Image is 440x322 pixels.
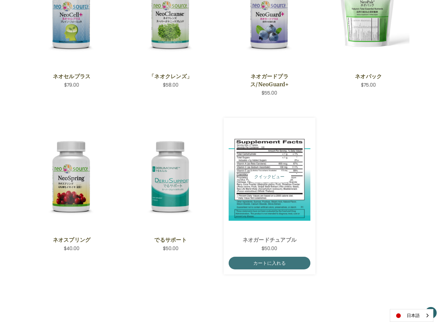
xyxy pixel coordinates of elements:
span: $50.00 [262,245,277,252]
span: $55.00 [262,90,277,96]
span: $50.00 [163,245,178,252]
a: ネオスプリング [34,236,109,244]
a: 「ネオクレンズ」 [133,72,208,80]
a: ネオセルプラス [34,72,109,80]
a: ネオガードチュアブル [232,236,307,244]
a: ネオパック [331,72,406,80]
span: $40.00 [64,245,79,252]
span: $75.00 [361,82,376,88]
a: NeoSpring,$40.00 [31,123,113,231]
aside: Language selected: 日本語 [390,309,433,322]
span: $79.00 [64,82,79,88]
a: でるサポート [133,236,208,244]
span: $58.00 [163,82,178,88]
a: DeruSupport,$50.00 [130,123,212,231]
div: Language [390,309,433,322]
button: クイックビュー [248,171,291,182]
a: カートに入れる [229,257,311,269]
a: NeoGuard Chewable,$50.00 [229,123,311,231]
img: でるサポート [130,136,212,218]
img: ネオスプリング [31,136,113,218]
a: 日本語 [390,309,433,322]
a: ネオガードプラス/NeoGuard+ [232,72,307,88]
